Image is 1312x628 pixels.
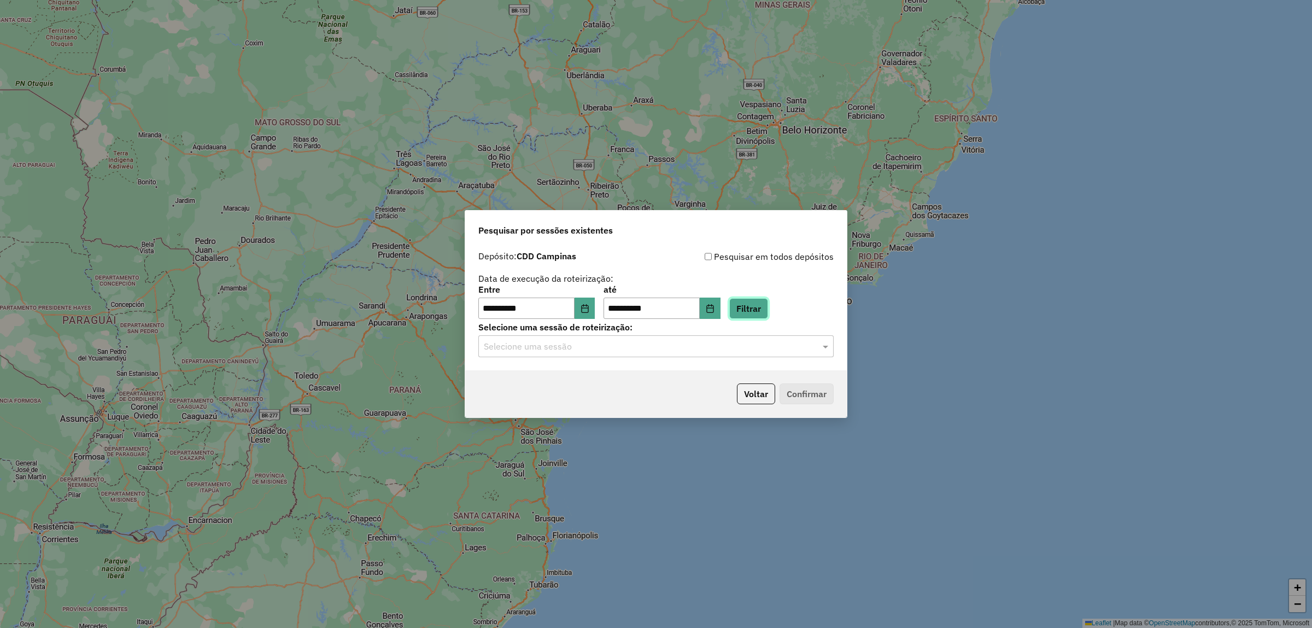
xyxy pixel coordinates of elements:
button: Voltar [737,383,775,404]
button: Choose Date [700,298,721,319]
button: Filtrar [729,298,768,319]
span: Pesquisar por sessões existentes [478,224,613,237]
label: Depósito: [478,249,576,263]
label: Entre [478,283,595,296]
button: Choose Date [575,298,595,319]
strong: CDD Campinas [517,251,576,261]
label: até [604,283,720,296]
label: Data de execução da roteirização: [478,272,613,285]
label: Selecione uma sessão de roteirização: [478,321,834,334]
div: Pesquisar em todos depósitos [656,250,834,263]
